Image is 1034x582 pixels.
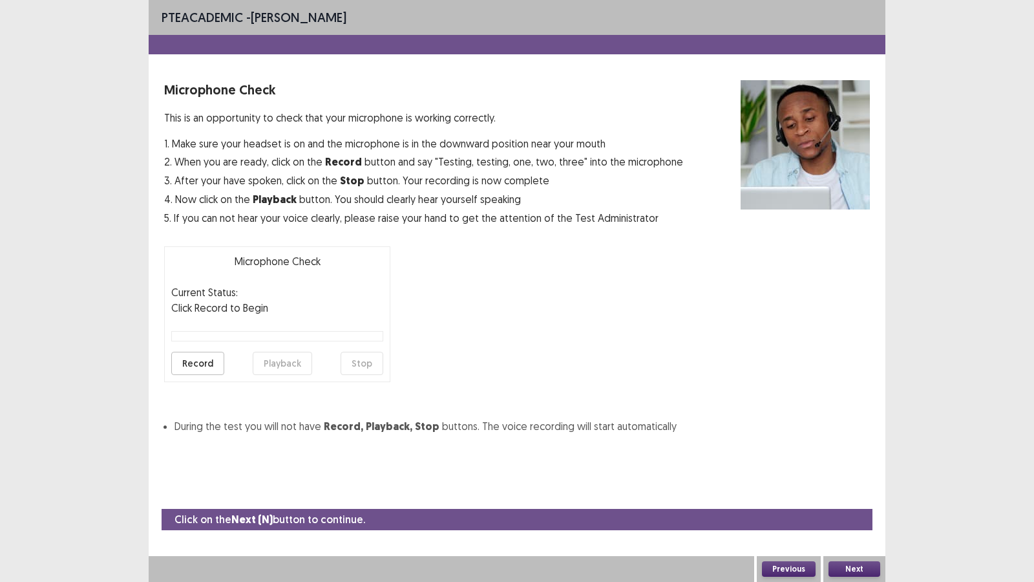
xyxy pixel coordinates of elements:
p: Microphone Check [171,253,383,269]
strong: Record, [324,420,363,433]
strong: Next (N) [231,513,273,526]
p: Click Record to Begin [171,300,383,316]
li: During the test you will not have buttons. The voice recording will start automatically [174,418,870,435]
p: Current Status: [171,285,238,300]
p: Click on the button to continue. [174,512,365,528]
p: 5. If you can not hear your voice clearly, please raise your hand to get the attention of the Tes... [164,210,683,226]
strong: Stop [415,420,439,433]
span: PTE academic [162,9,243,25]
button: Record [171,352,224,375]
img: microphone check [741,80,870,210]
button: Next [828,561,880,577]
p: 2. When you are ready, click on the button and say "Testing, testing, one, two, three" into the m... [164,154,683,170]
p: 3. After your have spoken, click on the button. Your recording is now complete [164,173,683,189]
strong: Playback, [366,420,412,433]
p: 4. Now click on the button. You should clearly hear yourself speaking [164,191,683,208]
p: 1. Make sure your headset is on and the microphone is in the downward position near your mouth [164,136,683,151]
p: Microphone Check [164,80,683,100]
strong: Record [325,155,362,169]
strong: Stop [340,174,364,188]
button: Previous [762,561,816,577]
strong: Playback [253,193,297,206]
p: - [PERSON_NAME] [162,8,346,27]
button: Stop [341,352,383,375]
button: Playback [253,352,312,375]
p: This is an opportunity to check that your microphone is working correctly. [164,110,683,125]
